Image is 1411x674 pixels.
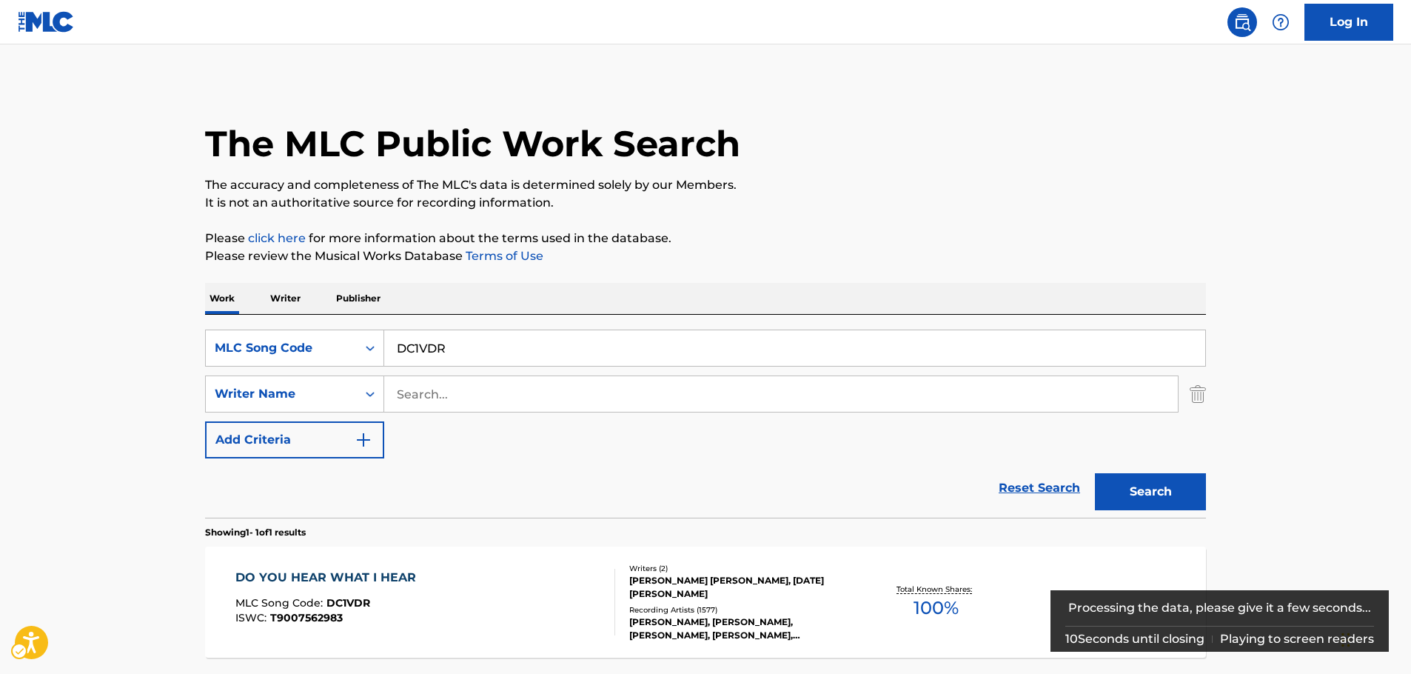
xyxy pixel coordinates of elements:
[205,176,1206,194] p: The accuracy and completeness of The MLC's data is determined solely by our Members.
[629,615,853,642] div: [PERSON_NAME], [PERSON_NAME], [PERSON_NAME], [PERSON_NAME], [PERSON_NAME]
[248,231,306,245] a: click here
[215,339,348,357] div: MLC Song Code
[991,472,1087,504] a: Reset Search
[270,611,343,624] span: T9007562983
[384,376,1178,412] input: Search...
[629,604,853,615] div: Recording Artists ( 1577 )
[355,431,372,449] img: 9d2ae6d4665cec9f34b9.svg
[205,547,1206,658] a: DO YOU HEAR WHAT I HEARMLC Song Code:DC1VDRISWC:T9007562983Writers (2)[PERSON_NAME] [PERSON_NAME]...
[914,595,959,621] span: 100 %
[235,611,270,624] span: ISWC :
[384,330,1205,366] input: Search...
[463,249,543,263] a: Terms of Use
[235,569,423,587] div: DO YOU HEAR WHAT I HEAR
[1272,13,1290,31] img: help
[205,121,740,166] h1: The MLC Public Work Search
[1304,4,1393,41] a: Log In
[1065,632,1078,646] span: 10
[205,421,384,458] button: Add Criteria
[1190,376,1206,413] img: Delete Criterion
[205,230,1206,247] p: Please for more information about the terms used in the database.
[1065,590,1375,626] div: Processing the data, please give it a few seconds...
[205,526,306,539] p: Showing 1 - 1 of 1 results
[215,385,348,403] div: Writer Name
[332,283,385,314] p: Publisher
[326,596,370,610] span: DC1VDR
[266,283,305,314] p: Writer
[235,596,326,610] span: MLC Song Code :
[896,584,976,595] p: Total Known Shares:
[1233,13,1251,31] img: search
[205,283,239,314] p: Work
[1095,473,1206,510] button: Search
[629,574,853,601] div: [PERSON_NAME] [PERSON_NAME], [DATE][PERSON_NAME]
[18,11,75,33] img: MLC Logo
[205,194,1206,212] p: It is not an authoritative source for recording information.
[629,563,853,574] div: Writers ( 2 )
[205,247,1206,265] p: Please review the Musical Works Database
[205,330,1206,518] form: Search Form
